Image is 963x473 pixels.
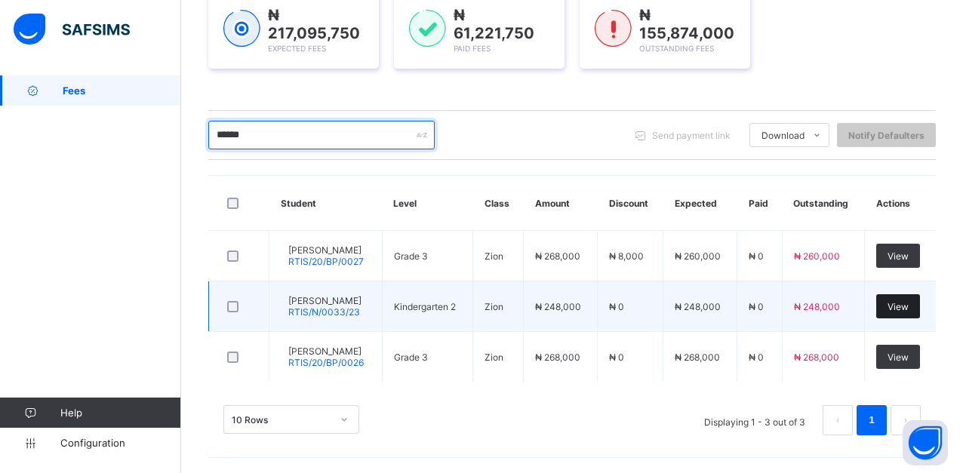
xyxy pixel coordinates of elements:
[232,414,331,425] div: 10 Rows
[749,301,764,312] span: ₦ 0
[409,10,446,48] img: paid-1.3eb1404cbcb1d3b736510a26bbfa3ccb.svg
[639,6,734,42] span: ₦ 155,874,000
[864,410,878,430] a: 1
[268,6,360,42] span: ₦ 217,095,750
[394,352,428,363] span: Grade 3
[737,176,783,231] th: Paid
[891,405,921,435] button: next page
[223,10,260,48] img: expected-1.03dd87d44185fb6c27cc9b2570c10499.svg
[598,176,663,231] th: Discount
[63,84,181,97] span: Fees
[454,6,534,42] span: ₦ 61,221,750
[663,176,737,231] th: Expected
[782,176,865,231] th: Outstanding
[675,352,720,363] span: ₦ 268,000
[675,301,721,312] span: ₦ 248,000
[609,250,644,262] span: ₦ 8,000
[595,10,632,48] img: outstanding-1.146d663e52f09953f639664a84e30106.svg
[288,244,364,256] span: [PERSON_NAME]
[288,306,360,318] span: RTIS/N/0033/23
[857,405,887,435] li: 1
[903,420,948,465] button: Open asap
[848,130,925,141] span: Notify Defaulters
[524,176,598,231] th: Amount
[485,250,503,262] span: Zion
[794,352,839,363] span: ₦ 268,000
[609,301,624,312] span: ₦ 0
[60,437,180,449] span: Configuration
[609,352,624,363] span: ₦ 0
[268,44,326,53] span: Expected Fees
[652,130,731,141] span: Send payment link
[454,44,491,53] span: Paid Fees
[60,407,180,419] span: Help
[288,346,364,357] span: [PERSON_NAME]
[382,176,472,231] th: Level
[473,176,524,231] th: Class
[535,301,581,312] span: ₦ 248,000
[761,130,805,141] span: Download
[288,295,362,306] span: [PERSON_NAME]
[394,250,428,262] span: Grade 3
[675,250,721,262] span: ₦ 260,000
[891,405,921,435] li: 下一页
[693,405,817,435] li: Displaying 1 - 3 out of 3
[794,250,840,262] span: ₦ 260,000
[794,301,840,312] span: ₦ 248,000
[865,176,936,231] th: Actions
[888,250,909,262] span: View
[749,352,764,363] span: ₦ 0
[535,250,580,262] span: ₦ 268,000
[888,352,909,363] span: View
[749,250,764,262] span: ₦ 0
[14,14,130,45] img: safsims
[485,352,503,363] span: Zion
[639,44,714,53] span: Outstanding Fees
[823,405,853,435] li: 上一页
[485,301,503,312] span: Zion
[823,405,853,435] button: prev page
[269,176,383,231] th: Student
[535,352,580,363] span: ₦ 268,000
[288,256,364,267] span: RTIS/20/BP/0027
[888,301,909,312] span: View
[288,357,364,368] span: RTIS/20/BP/0026
[394,301,456,312] span: Kindergarten 2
